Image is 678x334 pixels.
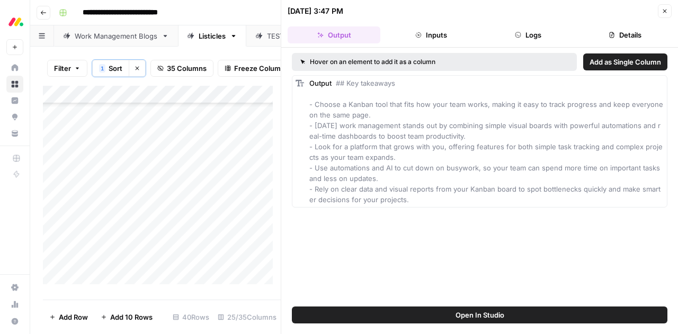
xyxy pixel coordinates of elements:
[199,31,226,41] div: Listicles
[590,57,661,67] span: Add as Single Column
[6,59,23,76] a: Home
[75,31,157,41] div: Work Management Blogs
[234,63,289,74] span: Freeze Columns
[43,309,94,326] button: Add Row
[110,312,153,322] span: Add 10 Rows
[6,279,23,296] a: Settings
[482,26,575,43] button: Logs
[54,25,178,47] a: Work Management Blogs
[218,60,296,77] button: Freeze Columns
[6,12,25,31] img: Monday.com Logo
[99,64,105,73] div: 1
[6,76,23,93] a: Browse
[267,31,285,41] div: TEST
[292,306,667,323] button: Open In Studio
[288,6,343,16] div: [DATE] 3:47 PM
[150,60,213,77] button: 35 Columns
[178,25,246,47] a: Listicles
[92,60,129,77] button: 1Sort
[109,63,122,74] span: Sort
[54,63,71,74] span: Filter
[6,92,23,109] a: Insights
[6,8,23,35] button: Workspace: Monday.com
[300,57,502,67] div: Hover on an element to add it as a column
[213,309,281,326] div: 25/35 Columns
[167,63,207,74] span: 35 Columns
[6,109,23,125] a: Opportunities
[579,26,672,43] button: Details
[6,296,23,313] a: Usage
[288,26,380,43] button: Output
[6,125,23,142] a: Your Data
[47,60,87,77] button: Filter
[309,79,332,87] span: Output
[94,309,159,326] button: Add 10 Rows
[59,312,88,322] span: Add Row
[385,26,477,43] button: Inputs
[6,313,23,330] button: Help + Support
[583,53,667,70] button: Add as Single Column
[246,25,306,47] a: TEST
[456,310,504,320] span: Open In Studio
[101,64,104,73] span: 1
[168,309,213,326] div: 40 Rows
